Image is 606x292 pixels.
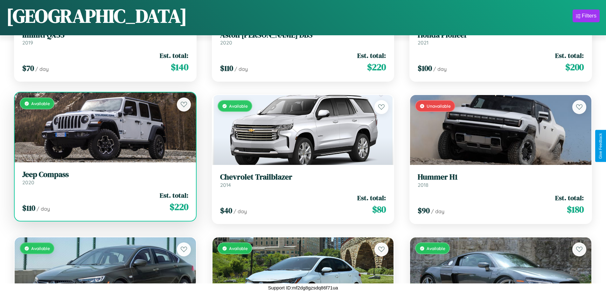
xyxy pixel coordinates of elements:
[582,13,596,19] div: Filters
[372,203,386,216] span: $ 80
[357,51,386,60] span: Est. total:
[357,193,386,202] span: Est. total:
[233,208,247,214] span: / day
[431,208,444,214] span: / day
[220,173,386,182] h3: Chevrolet Trailblazer
[555,193,584,202] span: Est. total:
[229,103,248,109] span: Available
[418,182,428,188] span: 2018
[418,63,432,73] span: $ 100
[427,246,445,251] span: Available
[418,173,584,188] a: Hummer H12018
[234,66,248,72] span: / day
[555,51,584,60] span: Est. total:
[220,31,386,40] h3: Aston [PERSON_NAME] DBS
[220,173,386,188] a: Chevrolet Trailblazer2014
[567,203,584,216] span: $ 180
[220,205,232,216] span: $ 40
[418,39,428,46] span: 2021
[598,133,603,159] div: Give Feedback
[418,31,584,46] a: Honda Pioneer2021
[220,63,233,73] span: $ 110
[220,31,386,46] a: Aston [PERSON_NAME] DBS2020
[418,173,584,182] h3: Hummer H1
[31,101,50,106] span: Available
[22,170,188,186] a: Jeep Compass2020
[170,200,188,213] span: $ 220
[22,170,188,179] h3: Jeep Compass
[22,203,35,213] span: $ 110
[22,31,188,46] a: Infiniti QX552019
[220,39,232,46] span: 2020
[229,246,248,251] span: Available
[160,51,188,60] span: Est. total:
[171,61,188,73] span: $ 140
[35,66,49,72] span: / day
[22,39,33,46] span: 2019
[31,246,50,251] span: Available
[22,63,34,73] span: $ 70
[433,66,447,72] span: / day
[427,103,451,109] span: Unavailable
[220,182,231,188] span: 2014
[418,205,430,216] span: $ 90
[160,191,188,200] span: Est. total:
[37,206,50,212] span: / day
[22,179,34,186] span: 2020
[268,283,338,292] p: Support ID: mf2dg8gzsdq86f71ua
[573,10,600,22] button: Filters
[367,61,386,73] span: $ 220
[6,3,187,29] h1: [GEOGRAPHIC_DATA]
[565,61,584,73] span: $ 200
